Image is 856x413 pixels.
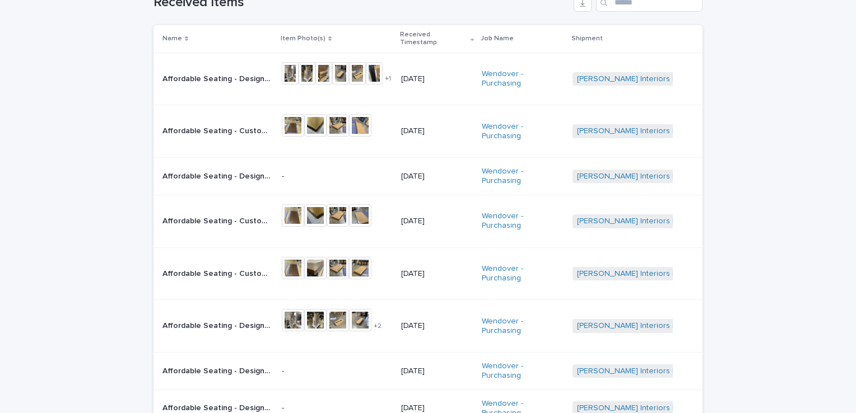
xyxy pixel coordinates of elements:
[577,269,771,279] a: [PERSON_NAME] Interiors | Inbound Shipment | 24065
[401,126,473,136] p: [DATE]
[153,53,703,105] tr: Affordable Seating - Designer Series Square Table Base - Standard Ht SKU# ASF-TB-CI-4S-30 Base Si...
[162,170,275,181] p: Affordable Seating - Designer Series Square Table Base - Standard Ht SKU# ASF-TB-CI-4S-30 Base Si...
[577,217,771,226] a: [PERSON_NAME] Interiors | Inbound Shipment | 24065
[401,321,473,331] p: [DATE]
[482,362,564,381] a: Wendover - Purchasing
[153,353,703,390] tr: Affordable Seating - Designer Series Square Table Base - Standard Ht SKU# ASF-TB-CI-4S-30 Base Si...
[153,158,703,195] tr: Affordable Seating - Designer Series Square Table Base - Standard Ht SKU# ASF-TB-CI-4S-30 Base Si...
[162,267,275,279] p: Affordable Seating - Custom Laminate Table Top with Self Edge SKU# ASF-LSE Table Size30in x 60in ...
[282,403,392,413] p: -
[481,32,514,45] p: Job Name
[400,29,468,49] p: Received Timestamp
[482,167,564,186] a: Wendover - Purchasing
[577,74,771,84] a: [PERSON_NAME] Interiors | Inbound Shipment | 24065
[153,105,703,158] tr: Affordable Seating - Custom Laminate Table Top with Self Edge SKU# ASF-LSE Table Size30in x 60in ...
[162,72,275,84] p: Affordable Seating - Designer Series Square Table Base - Standard Ht SKU# ASF-TB-CI-4S-30 Base Si...
[282,367,392,376] p: -
[153,300,703,353] tr: Affordable Seating - Designer Series Square Table Base - Standard Ht SKU# ASF-TB-CI-4S-30 Base Si...
[401,217,473,226] p: [DATE]
[577,403,771,413] a: [PERSON_NAME] Interiors | Inbound Shipment | 24065
[577,321,771,331] a: [PERSON_NAME] Interiors | Inbound Shipment | 24065
[162,364,275,376] p: Affordable Seating - Designer Series Square Table Base - Standard Ht SKU# ASF-TB-CI-4S-30 Base Si...
[281,32,325,45] p: Item Photo(s)
[577,126,771,136] a: [PERSON_NAME] Interiors | Inbound Shipment | 24065
[482,212,564,231] a: Wendover - Purchasing
[482,317,564,336] a: Wendover - Purchasing
[162,124,275,136] p: Affordable Seating - Custom Laminate Table Top with Self Edge SKU# ASF-LSE Table Size30in x 60in ...
[162,32,182,45] p: Name
[374,323,382,330] span: + 2
[162,214,275,226] p: Affordable Seating - Custom Laminate Table Top with Self Edge SKU# ASF-LSE Table Size30in x 60in ...
[153,247,703,300] tr: Affordable Seating - Custom Laminate Table Top with Self Edge SKU# ASF-LSE Table Size30in x 60in ...
[162,319,275,331] p: Affordable Seating - Designer Series Square Table Base - Standard Ht SKU# ASF-TB-CI-4S-30 Base Si...
[482,122,564,141] a: Wendover - Purchasing
[385,76,391,82] span: + 1
[577,172,771,181] a: [PERSON_NAME] Interiors | Inbound Shipment | 24065
[482,69,564,88] a: Wendover - Purchasing
[401,367,473,376] p: [DATE]
[571,32,603,45] p: Shipment
[401,172,473,181] p: [DATE]
[401,74,473,84] p: [DATE]
[401,269,473,279] p: [DATE]
[162,401,275,413] p: Affordable Seating - Designer Series Square Table Base - Standard Ht SKU# ASF-TB-CI-4S-30 Base Si...
[153,195,703,247] tr: Affordable Seating - Custom Laminate Table Top with Self Edge SKU# ASF-LSE Table Size30in x 60in ...
[401,403,473,413] p: [DATE]
[282,172,392,181] p: -
[577,367,771,376] a: [PERSON_NAME] Interiors | Inbound Shipment | 24065
[482,264,564,283] a: Wendover - Purchasing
